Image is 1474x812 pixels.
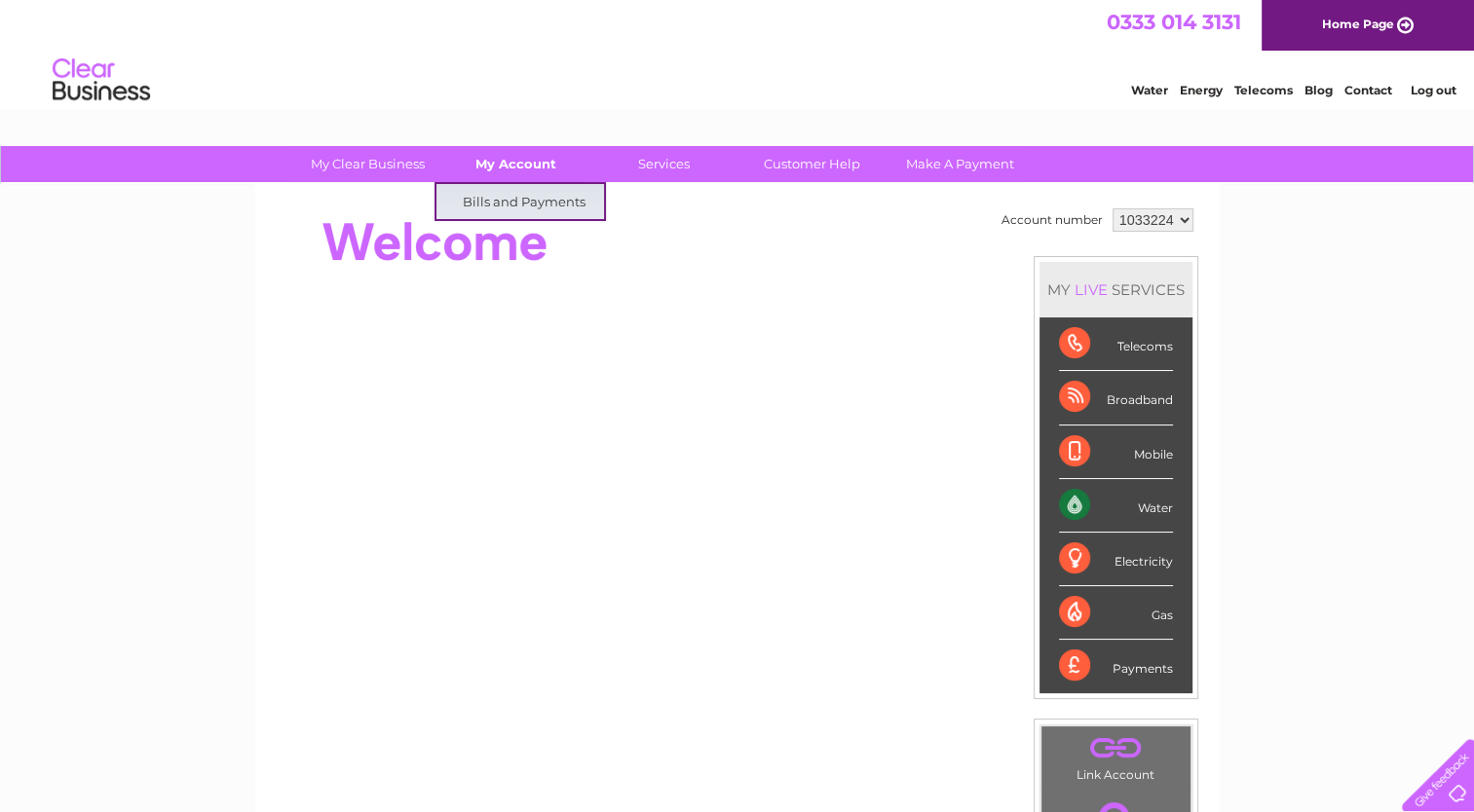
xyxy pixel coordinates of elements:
div: Clear Business is a trading name of Verastar Limited (registered in [GEOGRAPHIC_DATA] No. 3667643... [278,11,1198,94]
a: . [1046,731,1186,765]
a: Water [1131,83,1168,97]
a: Customer Help [732,146,892,182]
td: Account number [997,203,1108,237]
img: logo.png [52,51,151,110]
a: Make A Payment [880,146,1040,182]
div: Payments [1059,640,1173,692]
a: Blog [1304,83,1333,97]
div: Telecoms [1059,317,1173,371]
a: My Clear Business [287,146,448,182]
a: Services [584,146,744,182]
div: Gas [1059,586,1173,640]
a: Telecoms [1234,83,1293,97]
div: Broadband [1059,371,1173,424]
a: Energy [1180,83,1223,97]
a: Contact [1344,83,1392,97]
a: Log out [1410,83,1455,97]
td: Link Account [1040,725,1191,787]
a: 0333 014 3131 [1107,10,1241,34]
a: Bills and Payments [443,184,604,223]
div: Water [1059,479,1173,533]
div: Electricity [1059,533,1173,586]
div: Mobile [1059,425,1173,479]
div: LIVE [1071,280,1112,299]
div: MY SERVICES [1039,262,1192,317]
a: My Account [435,146,596,182]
